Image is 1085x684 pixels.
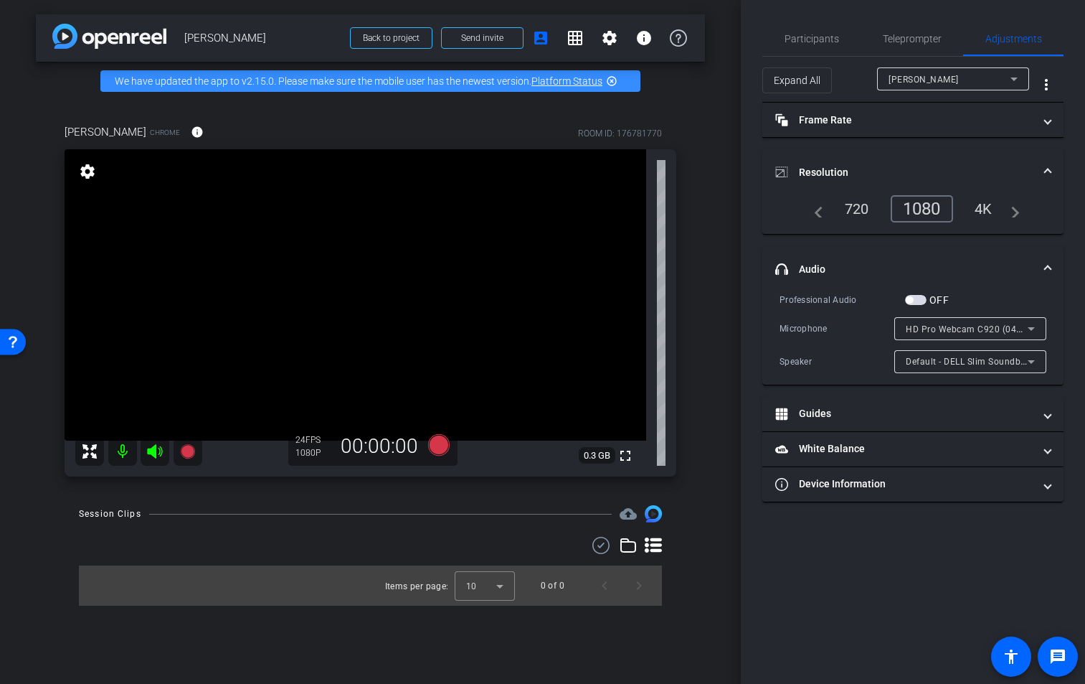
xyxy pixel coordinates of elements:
[567,29,584,47] mat-icon: grid_on
[889,75,959,85] span: [PERSON_NAME]
[350,27,432,49] button: Back to project
[578,127,662,140] div: ROOM ID: 176781770
[184,24,341,52] span: [PERSON_NAME]
[385,579,449,594] div: Items per page:
[1029,67,1063,102] button: More Options for Adjustments Panel
[441,27,523,49] button: Send invite
[363,33,420,43] span: Back to project
[775,113,1033,128] mat-panel-title: Frame Rate
[1038,76,1055,93] mat-icon: more_vert
[806,200,823,217] mat-icon: navigate_before
[775,406,1033,421] mat-panel-title: Guides
[79,507,141,521] div: Session Clips
[295,434,331,446] div: 24
[762,67,832,93] button: Expand All
[191,126,204,139] mat-icon: info
[883,34,942,44] span: Teleprompter
[834,197,880,221] div: 720
[606,75,617,87] mat-icon: highlight_off
[780,322,894,336] div: Microphone
[775,165,1033,180] mat-panel-title: Resolution
[295,447,331,459] div: 1080P
[532,29,549,47] mat-icon: account_box
[531,75,602,87] a: Platform Status
[601,29,618,47] mat-icon: settings
[762,292,1063,385] div: Audio
[775,262,1033,277] mat-panel-title: Audio
[65,124,146,140] span: [PERSON_NAME]
[461,32,503,44] span: Send invite
[762,195,1063,234] div: Resolution
[762,246,1063,292] mat-expansion-panel-header: Audio
[891,195,953,222] div: 1080
[52,24,166,49] img: app-logo
[906,323,1053,334] span: HD Pro Webcam C920 (046d:08e5)
[780,355,894,369] div: Speaker
[635,29,653,47] mat-icon: info
[785,34,839,44] span: Participants
[774,67,820,94] span: Expand All
[780,293,905,307] div: Professional Audio
[985,34,1042,44] span: Adjustments
[762,149,1063,195] mat-expansion-panel-header: Resolution
[100,70,640,92] div: We have updated the app to v2.15.0. Please make sure the mobile user has the newest version.
[927,293,949,307] label: OFF
[331,434,427,459] div: 00:00:00
[762,397,1063,431] mat-expansion-panel-header: Guides
[1003,648,1020,665] mat-icon: accessibility
[579,447,615,464] span: 0.3 GB
[762,432,1063,467] mat-expansion-panel-header: White Balance
[964,197,1003,221] div: 4K
[620,505,637,523] mat-icon: cloud_upload
[620,505,637,523] span: Destinations for your clips
[775,441,1033,456] mat-panel-title: White Balance
[150,127,180,138] span: Chrome
[775,477,1033,492] mat-panel-title: Device Information
[762,467,1063,502] mat-expansion-panel-header: Device Information
[762,103,1063,137] mat-expansion-panel-header: Frame Rate
[77,163,98,180] mat-icon: settings
[305,435,321,445] span: FPS
[541,578,564,593] div: 0 of 0
[1049,648,1066,665] mat-icon: message
[645,505,662,523] img: Session clips
[1003,200,1020,217] mat-icon: navigate_next
[622,568,656,603] button: Next page
[587,568,622,603] button: Previous page
[617,447,634,464] mat-icon: fullscreen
